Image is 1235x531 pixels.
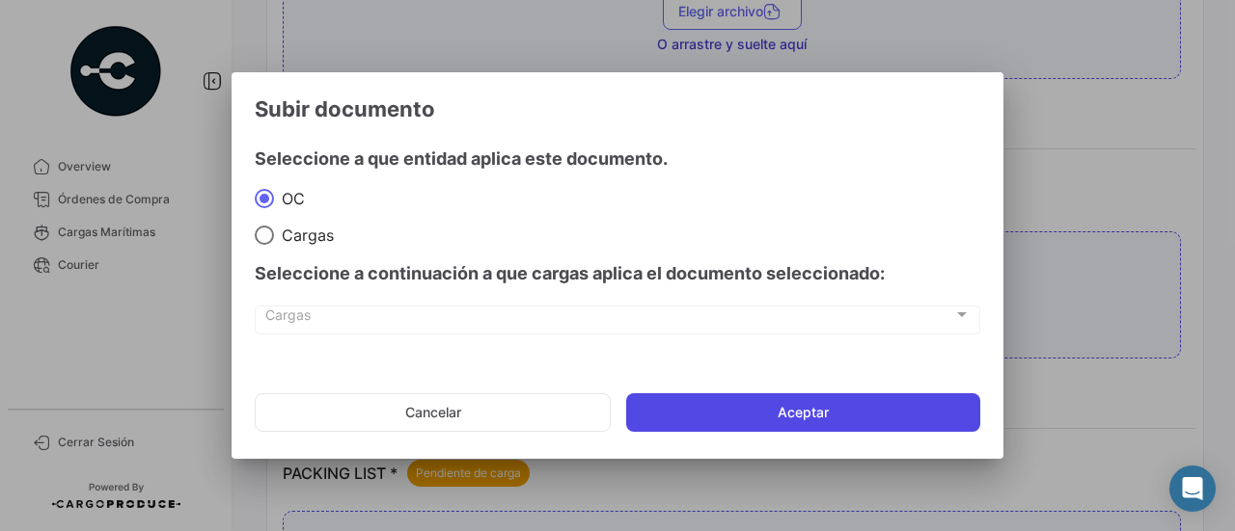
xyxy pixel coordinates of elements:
button: Cancelar [255,393,611,432]
div: Abrir Intercom Messenger [1169,465,1216,512]
button: Aceptar [626,393,980,432]
span: Cargas [265,310,953,327]
span: OC [274,189,305,208]
span: Cargas [274,226,334,245]
h3: Subir documento [255,95,980,122]
h4: Seleccione a continuación a que cargas aplica el documento seleccionado: [255,260,980,287]
h4: Seleccione a que entidad aplica este documento. [255,146,980,173]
